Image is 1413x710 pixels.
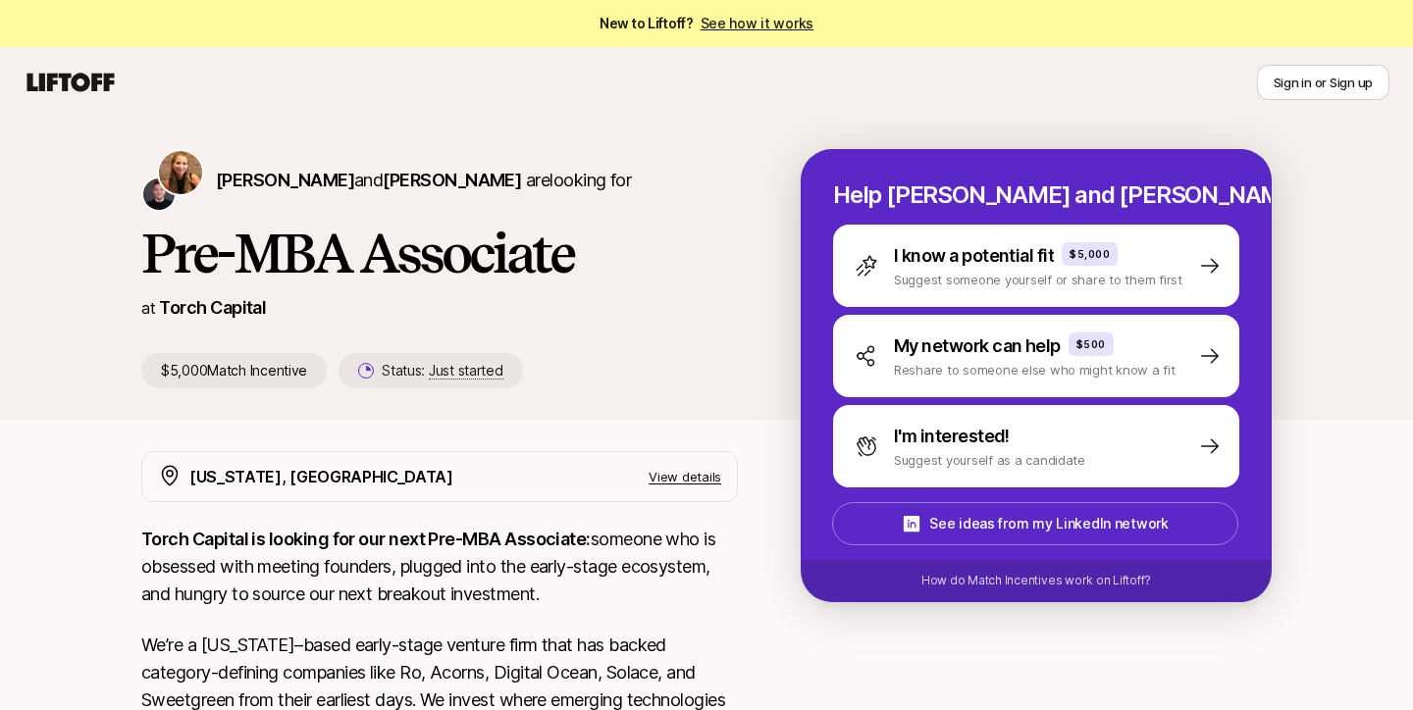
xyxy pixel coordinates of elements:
[383,170,521,190] span: [PERSON_NAME]
[429,362,503,380] span: Just started
[141,353,327,388] p: $5,000 Match Incentive
[141,526,738,608] p: someone who is obsessed with meeting founders, plugged into the early-stage ecosystem, and hungry...
[216,170,354,190] span: [PERSON_NAME]
[701,15,814,31] a: See how it works
[354,170,521,190] span: and
[1076,336,1106,352] p: $500
[894,423,1010,450] p: I'm interested!
[921,572,1151,589] p: How do Match Incentives work on Liftoff?
[894,332,1061,360] p: My network can help
[1070,246,1110,262] p: $5,000
[600,12,813,35] span: New to Liftoff?
[189,464,453,489] p: [US_STATE], [GEOGRAPHIC_DATA]
[894,270,1182,289] p: Suggest someone yourself or share to them first
[159,297,266,318] a: Torch Capital
[894,450,1085,470] p: Suggest yourself as a candidate
[833,181,1239,209] p: Help [PERSON_NAME] and [PERSON_NAME] hire
[382,359,502,382] p: Status:
[159,151,202,194] img: Katie Reiner
[141,224,738,282] h1: Pre-MBA Associate
[832,502,1238,545] button: See ideas from my LinkedIn network
[1257,65,1389,100] button: Sign in or Sign up
[894,360,1176,380] p: Reshare to someone else who might know a fit
[216,167,631,194] p: are looking for
[143,178,175,210] img: Christopher Harper
[141,529,591,549] strong: Torch Capital is looking for our next Pre-MBA Associate:
[894,242,1054,270] p: I know a potential fit
[649,467,721,486] p: View details
[141,295,155,321] p: at
[929,512,1168,535] p: See ideas from my LinkedIn network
